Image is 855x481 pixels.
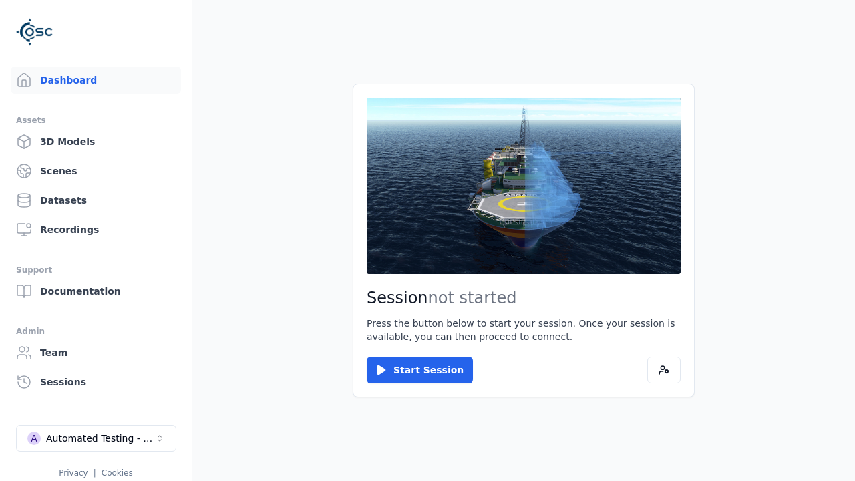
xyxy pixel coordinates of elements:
div: Assets [16,112,176,128]
button: Select a workspace [16,425,176,452]
a: Recordings [11,216,181,243]
a: Cookies [102,468,133,478]
div: Support [16,262,176,278]
button: Start Session [367,357,473,383]
div: Admin [16,323,176,339]
span: not started [428,289,517,307]
p: Press the button below to start your session. Once your session is available, you can then procee... [367,317,681,343]
a: Documentation [11,278,181,305]
h2: Session [367,287,681,309]
a: Datasets [11,187,181,214]
a: Dashboard [11,67,181,94]
img: Logo [16,13,53,51]
a: Scenes [11,158,181,184]
a: Team [11,339,181,366]
div: A [27,432,41,445]
a: Sessions [11,369,181,395]
a: 3D Models [11,128,181,155]
div: Automated Testing - Playwright [46,432,154,445]
a: Privacy [59,468,88,478]
span: | [94,468,96,478]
